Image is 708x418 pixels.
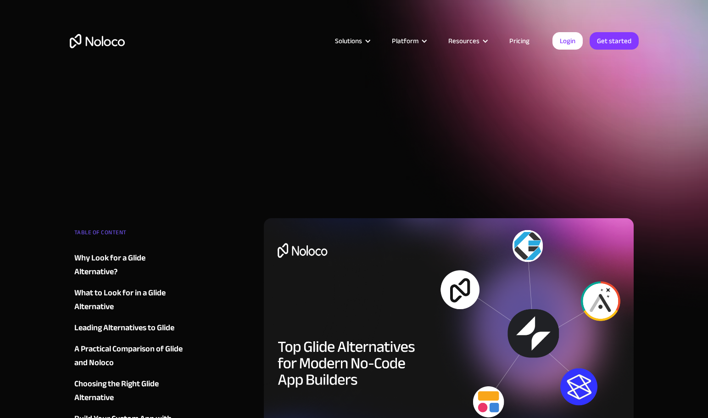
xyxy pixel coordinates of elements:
[74,251,185,279] a: Why Look for a Glide Alternative?
[74,226,185,244] div: TABLE OF CONTENT
[380,35,437,47] div: Platform
[392,35,418,47] div: Platform
[74,286,185,314] a: What to Look for in a Glide Alternative
[74,321,185,335] a: Leading Alternatives to Glide
[437,35,498,47] div: Resources
[74,321,174,335] div: Leading Alternatives to Glide
[335,35,362,47] div: Solutions
[552,32,583,50] a: Login
[74,342,185,370] a: A Practical Comparison of Glide and Noloco
[70,34,125,48] a: home
[590,32,639,50] a: Get started
[498,35,541,47] a: Pricing
[74,377,185,405] a: Choosing the Right Glide Alternative
[323,35,380,47] div: Solutions
[448,35,479,47] div: Resources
